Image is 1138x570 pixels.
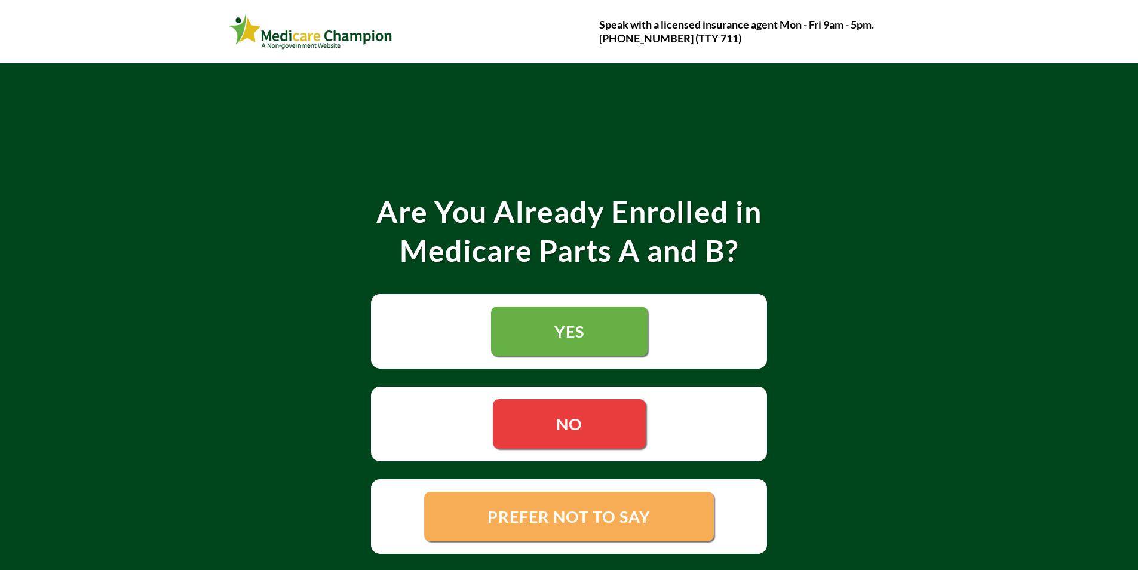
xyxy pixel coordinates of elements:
[229,11,393,52] img: Webinar
[400,232,738,268] strong: Medicare Parts A and B?
[487,507,651,526] span: PREFER NOT TO SAY
[599,32,741,45] strong: [PHONE_NUMBER] (TTY 711)
[556,414,582,434] span: NO
[424,492,714,541] a: PREFER NOT TO SAY
[554,321,584,341] span: YES
[599,18,874,31] strong: Speak with a licensed insurance agent Mon - Fri 9am - 5pm.
[376,194,762,229] strong: Are You Already Enrolled in
[493,399,646,449] a: NO
[491,307,648,356] a: YES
